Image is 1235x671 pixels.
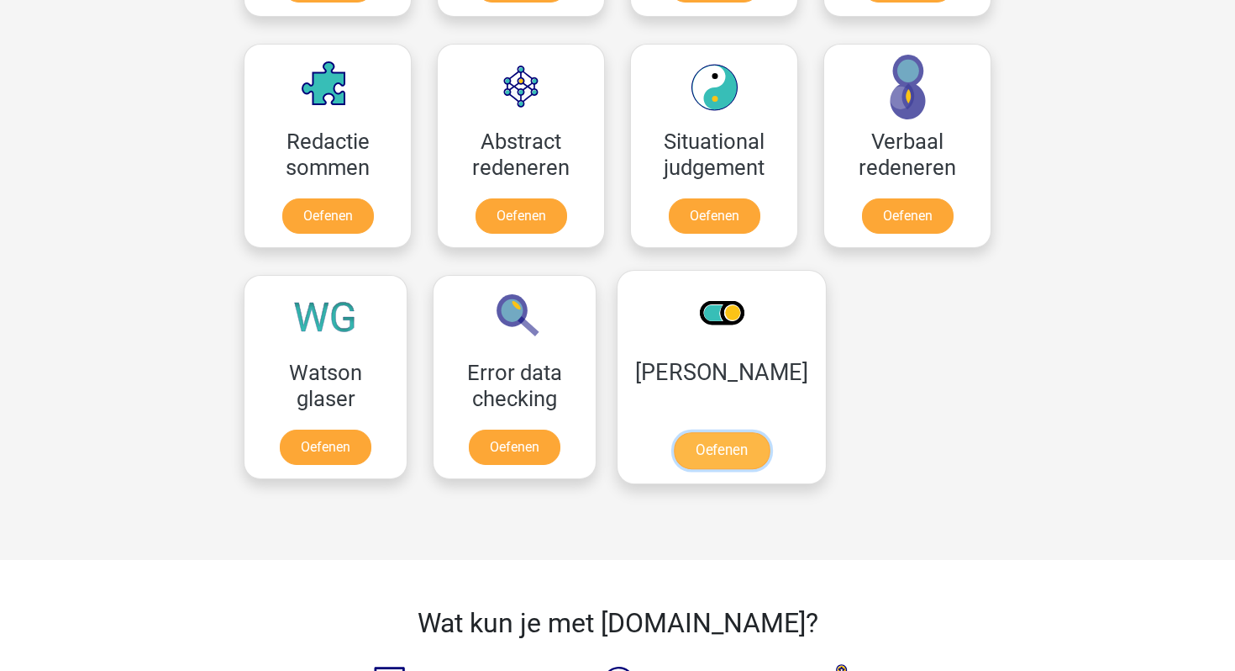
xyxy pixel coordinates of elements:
a: Oefenen [674,432,770,469]
a: Oefenen [280,430,371,465]
h2: Wat kun je met [DOMAIN_NAME]? [294,607,941,639]
a: Oefenen [469,430,560,465]
a: Oefenen [862,198,954,234]
a: Oefenen [282,198,374,234]
a: Oefenen [476,198,567,234]
a: Oefenen [669,198,760,234]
